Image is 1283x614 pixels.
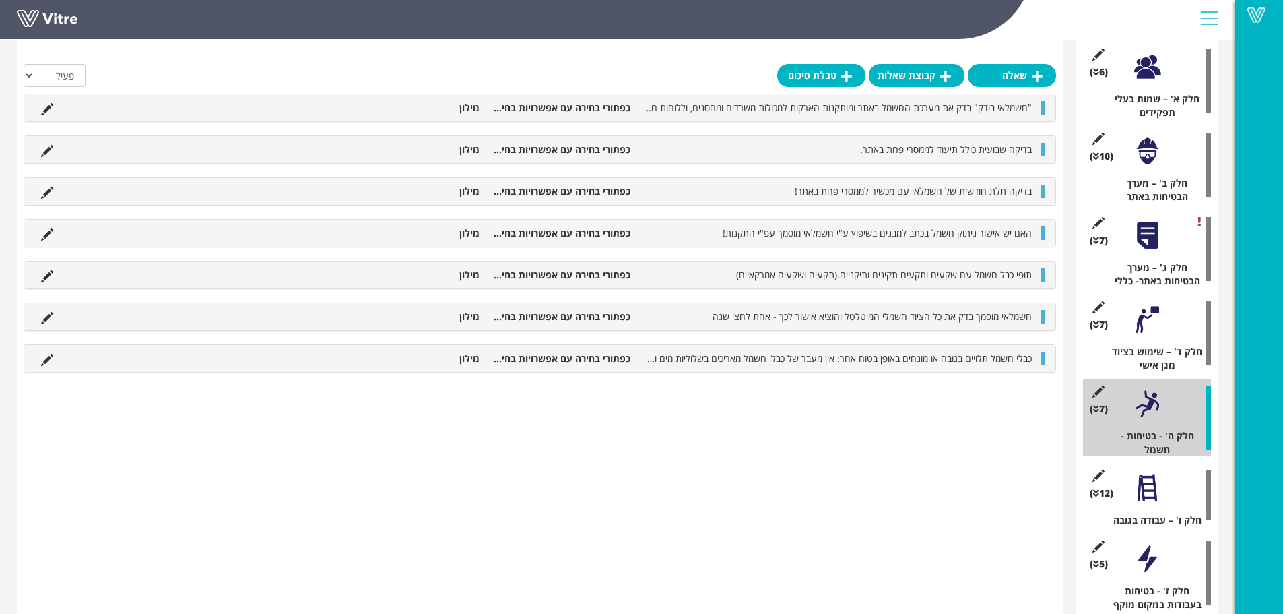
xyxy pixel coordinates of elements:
[723,226,1032,239] span: האם יש אישור ניתוק חשמל בכתב למבנים בשיפוץ ע"י חשמלאי מוסמך עפ"י התקנות!
[335,268,486,282] li: מילון
[713,310,1032,323] span: חשמלאי מוסמך בדק את כל הציוד חשמלי המיטלטל והוציא אישור לכך - אחת לחצי שנה
[1090,487,1113,500] span: (12 )
[335,352,486,365] li: מילון
[777,64,865,87] a: טבלת סיכום
[1090,402,1108,416] span: (7 )
[795,185,1032,197] span: בדיקה תלת חודשית של חשמלאי עם מכשיר לממסרי פחת באתר!
[335,310,486,324] li: מילון
[1090,557,1108,571] span: (5 )
[1093,177,1211,204] div: חלק ב' – מערך הבטיחות באתר
[504,352,1032,365] span: כבלי חשמל תלויים בגובה או מונחים באופן בטוח אחר: אין מעבר של כבלי חשמל מאריכים בשלוליות מים והם מ...
[1093,345,1211,372] div: חלק ד' – שימוש בציוד מגן אישי
[335,185,486,198] li: מילון
[736,268,1032,281] span: תופי כבל חשמל עם שקעים ותקעים תקינים ותיקניים.(תקעים ושקעים אמרקאיים)
[486,226,637,240] li: כפתורי בחירה עם אפשרויות בחירה
[486,185,637,198] li: כפתורי בחירה עם אפשרויות בחירה
[860,143,1032,156] span: בדיקה שבועית כולל תיעוד לממסרי פחת באתר.
[486,268,637,282] li: כפתורי בחירה עם אפשרויות בחירה
[335,143,486,156] li: מילון
[1093,514,1211,527] div: חלק ו' – עבודה בגובה
[968,64,1056,87] a: שאלה
[486,143,637,156] li: כפתורי בחירה עם אפשרויות בחירה
[1090,318,1108,332] span: (7 )
[1090,150,1113,163] span: (10 )
[1093,584,1211,611] div: חלק ז' - בטיחות בעבודות במקום מוקף
[335,101,486,115] li: מילון
[486,352,637,365] li: כפתורי בחירה עם אפשרויות בחירה
[1090,234,1108,247] span: (7 )
[486,310,637,324] li: כפתורי בחירה עם אפשרויות בחירה
[1093,429,1211,456] div: חלק ה' - בטיחות - חשמל
[486,101,637,115] li: כפתורי בחירה עם אפשרויות בחירה
[1090,65,1108,79] span: (6 )
[290,101,1032,114] span: "חשמלאי בודק" בדק את מערכת החשמל באתר ומותקנות הארקות למכולות משרדים ומחסנים, וללוחות חשמל זמניים...
[869,64,964,87] a: קבוצת שאלות
[1093,92,1211,119] div: חלק א' – שמות בעלי תפקידים
[1093,261,1211,288] div: חלק ג' – מערך הבטיחות באתר- כללי
[335,226,486,240] li: מילון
